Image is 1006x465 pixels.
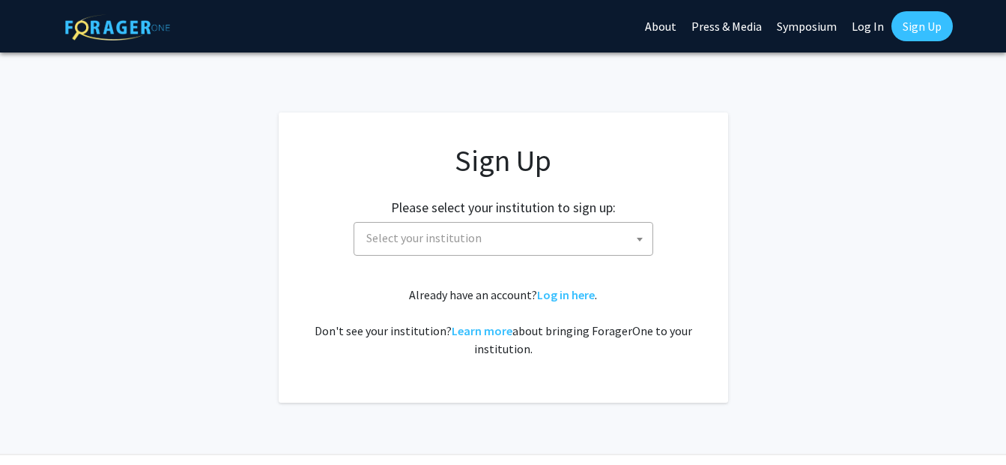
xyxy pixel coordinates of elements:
[942,397,995,454] iframe: Chat
[891,11,953,41] a: Sign Up
[391,199,616,216] h2: Please select your institution to sign up:
[354,222,653,256] span: Select your institution
[366,230,482,245] span: Select your institution
[360,223,652,253] span: Select your institution
[537,287,595,302] a: Log in here
[309,142,698,178] h1: Sign Up
[452,323,512,338] a: Learn more about bringing ForagerOne to your institution
[65,14,170,40] img: ForagerOne Logo
[309,286,698,358] div: Already have an account? . Don't see your institution? about bringing ForagerOne to your institut...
